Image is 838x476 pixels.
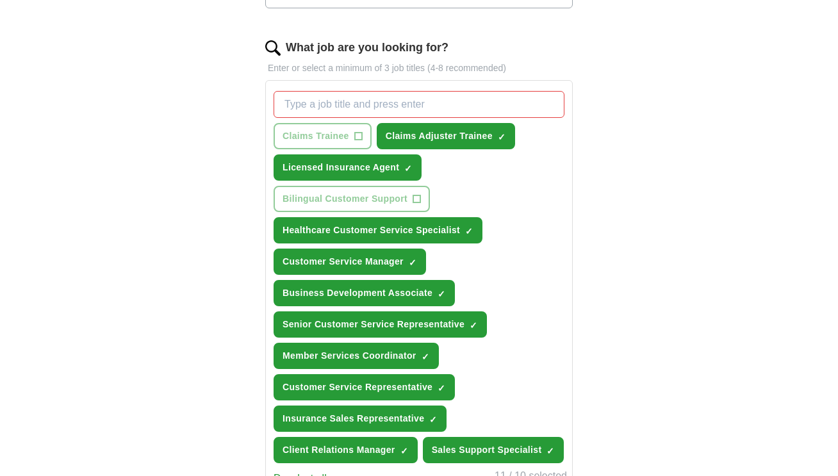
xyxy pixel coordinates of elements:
[274,217,482,243] button: Healthcare Customer Service Specialist✓
[377,123,515,149] button: Claims Adjuster Trainee✓
[283,412,424,425] span: Insurance Sales Representative
[274,154,422,181] button: Licensed Insurance Agent✓
[274,123,372,149] button: Claims Trainee
[274,343,439,369] button: Member Services Coordinator✓
[283,255,404,268] span: Customer Service Manager
[386,129,493,143] span: Claims Adjuster Trainee
[465,226,473,236] span: ✓
[438,289,445,299] span: ✓
[283,224,460,237] span: Healthcare Customer Service Specialist
[274,186,430,212] button: Bilingual Customer Support
[274,91,564,118] input: Type a job title and press enter
[274,406,447,432] button: Insurance Sales Representative✓
[283,318,464,331] span: Senior Customer Service Representative
[274,437,418,463] button: Client Relations Manager✓
[498,132,505,142] span: ✓
[283,381,432,394] span: Customer Service Representative
[423,437,564,463] button: Sales Support Specialist✓
[286,39,448,56] label: What job are you looking for?
[409,258,416,268] span: ✓
[432,443,542,457] span: Sales Support Specialist
[265,62,573,75] p: Enter or select a minimum of 3 job titles (4-8 recommended)
[283,349,416,363] span: Member Services Coordinator
[283,286,432,300] span: Business Development Associate
[283,443,395,457] span: Client Relations Manager
[400,446,408,456] span: ✓
[283,129,349,143] span: Claims Trainee
[422,352,429,362] span: ✓
[265,40,281,56] img: search.png
[546,446,554,456] span: ✓
[274,280,455,306] button: Business Development Associate✓
[274,249,426,275] button: Customer Service Manager✓
[404,163,412,174] span: ✓
[438,383,445,393] span: ✓
[283,192,407,206] span: Bilingual Customer Support
[470,320,477,331] span: ✓
[274,374,455,400] button: Customer Service Representative✓
[274,311,487,338] button: Senior Customer Service Representative✓
[429,414,437,425] span: ✓
[283,161,399,174] span: Licensed Insurance Agent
